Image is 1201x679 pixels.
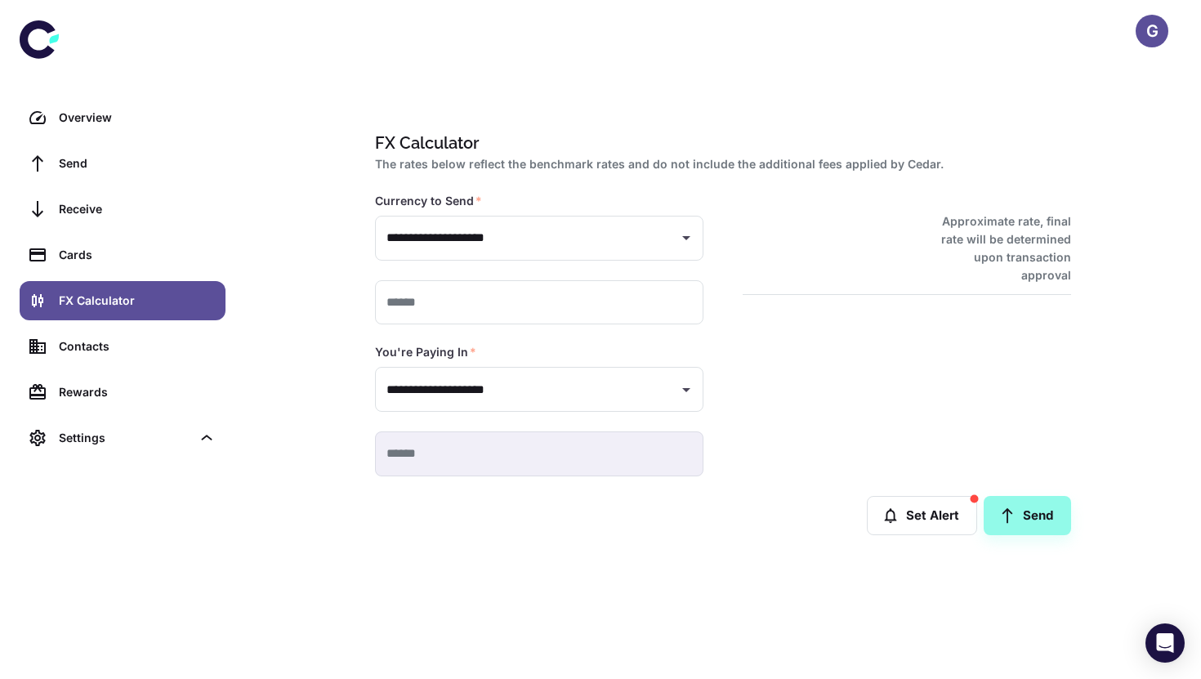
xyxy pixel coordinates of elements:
label: Currency to Send [375,193,482,209]
div: Rewards [59,383,216,401]
button: Set Alert [867,496,977,535]
label: You're Paying In [375,344,476,360]
button: Open [675,226,698,249]
a: Rewards [20,373,225,412]
h1: FX Calculator [375,131,1065,155]
a: FX Calculator [20,281,225,320]
div: Settings [20,418,225,458]
a: Send [20,144,225,183]
div: Receive [59,200,216,218]
a: Contacts [20,327,225,366]
a: Receive [20,190,225,229]
div: Send [59,154,216,172]
div: Contacts [59,337,216,355]
div: Settings [59,429,191,447]
a: Send [984,496,1071,535]
div: FX Calculator [59,292,216,310]
button: G [1136,15,1168,47]
button: Open [675,378,698,401]
div: Open Intercom Messenger [1145,623,1185,663]
h6: Approximate rate, final rate will be determined upon transaction approval [923,212,1071,284]
div: Overview [59,109,216,127]
a: Overview [20,98,225,137]
div: Cards [59,246,216,264]
a: Cards [20,235,225,275]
